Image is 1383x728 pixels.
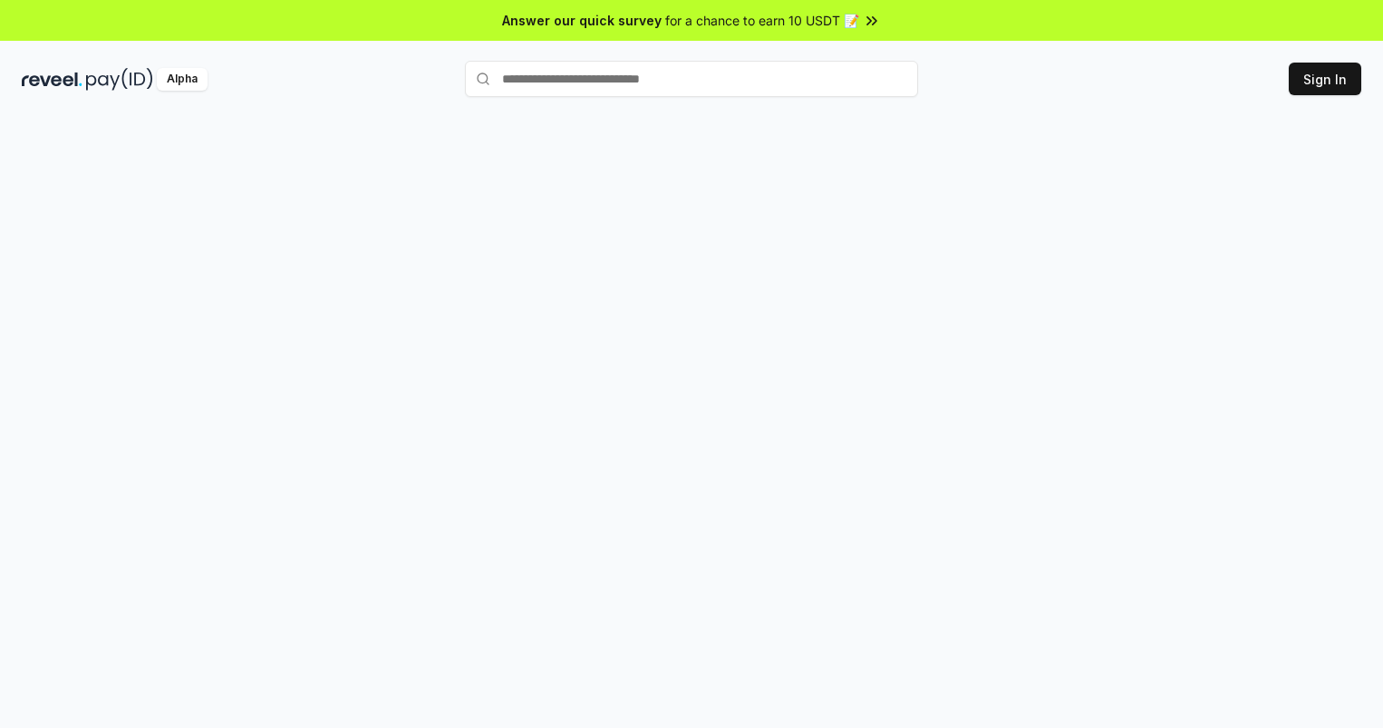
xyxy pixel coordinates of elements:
img: pay_id [86,68,153,91]
img: reveel_dark [22,68,82,91]
span: Answer our quick survey [502,11,662,30]
div: Alpha [157,68,208,91]
button: Sign In [1289,63,1361,95]
span: for a chance to earn 10 USDT 📝 [665,11,859,30]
